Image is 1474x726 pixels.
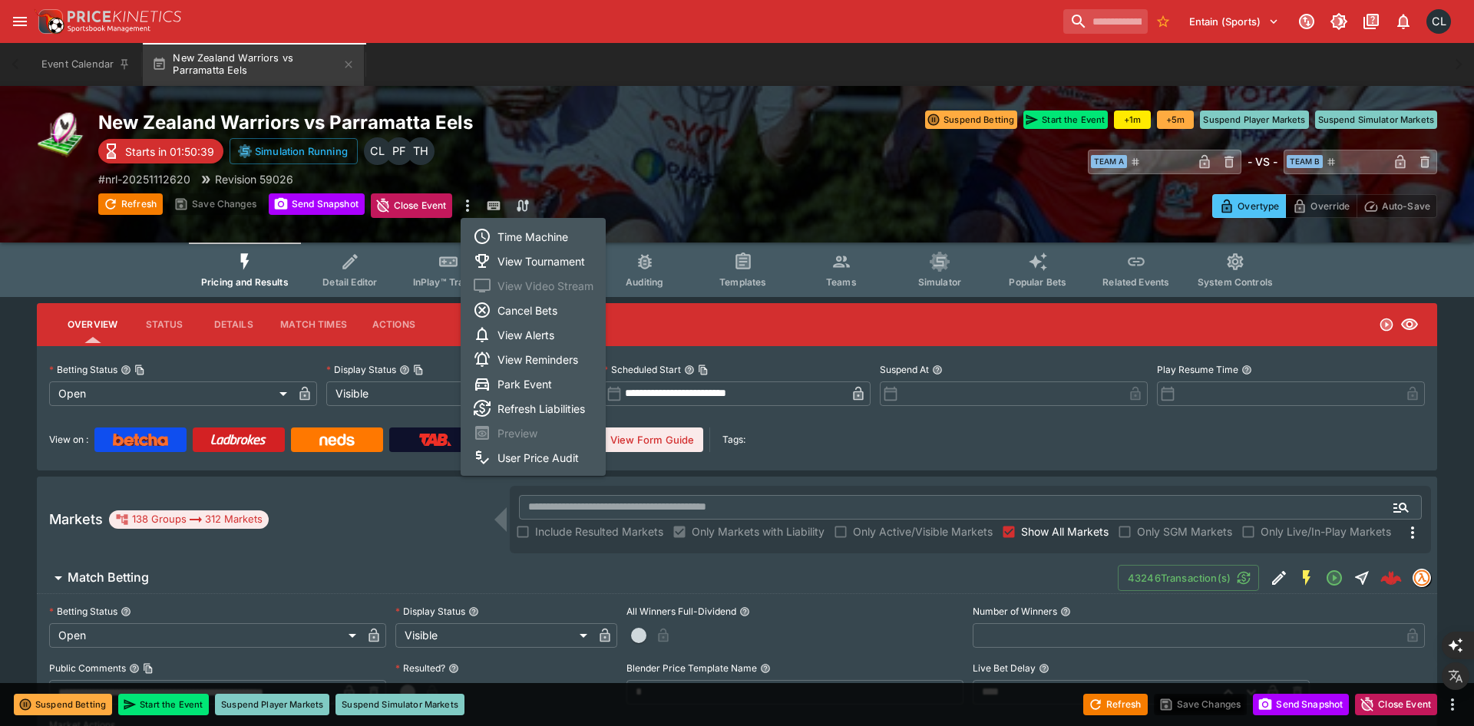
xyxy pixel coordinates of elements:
[461,396,606,421] li: Refresh Liabilities
[461,347,606,371] li: View Reminders
[461,445,606,470] li: User Price Audit
[461,322,606,347] li: View Alerts
[461,371,606,396] li: Park Event
[461,249,606,273] li: View Tournament
[461,224,606,249] li: Time Machine
[461,298,606,322] li: Cancel Bets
